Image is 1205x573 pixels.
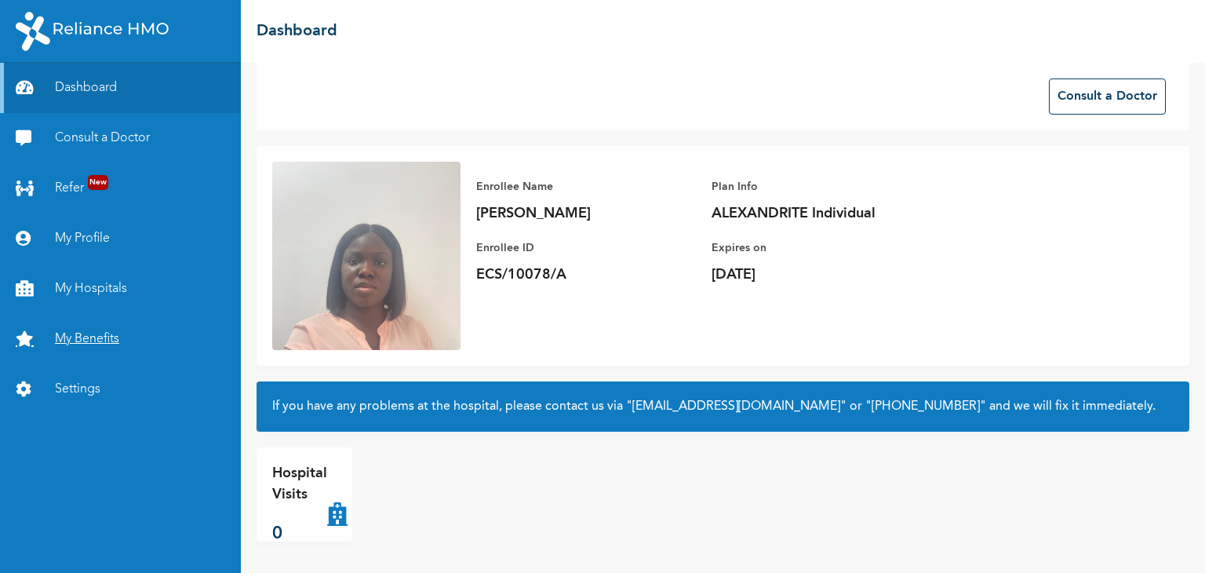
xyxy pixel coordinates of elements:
h2: If you have any problems at the hospital, please contact us via or and we will fix it immediately. [272,397,1174,416]
p: Enrollee Name [476,177,696,196]
p: Plan Info [712,177,931,196]
a: "[EMAIL_ADDRESS][DOMAIN_NAME]" [626,400,846,413]
button: Consult a Doctor [1049,78,1166,115]
p: [PERSON_NAME] [476,204,696,223]
h2: Dashboard [257,20,337,43]
p: ALEXANDRITE Individual [712,204,931,223]
a: "[PHONE_NUMBER]" [865,400,986,413]
p: ECS/10078/A [476,265,696,284]
img: Enrollee [272,162,461,350]
img: RelianceHMO's Logo [16,12,169,51]
p: Enrollee ID [476,239,696,257]
p: Hospital Visits [272,463,327,505]
p: [DATE] [712,265,931,284]
p: 0 [272,521,327,547]
span: New [88,175,108,190]
p: Expires on [712,239,931,257]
